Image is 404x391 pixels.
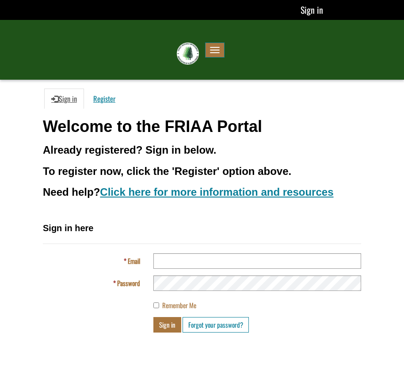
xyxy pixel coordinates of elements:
a: Sign in [301,3,323,16]
span: Sign in here [43,223,93,233]
button: Sign in [153,317,181,333]
h1: Welcome to the FRIAA Portal [43,118,361,135]
input: Remember Me [153,302,159,308]
h3: Already registered? Sign in below. [43,144,361,156]
h3: To register now, click the 'Register' option above. [43,166,361,177]
a: Click here for more information and resources [100,186,333,198]
span: Email [128,256,140,266]
img: FRIAA Submissions Portal [177,43,199,65]
span: Remember Me [162,300,196,310]
a: Forgot your password? [183,317,249,333]
a: Register [86,89,122,109]
span: Password [117,278,140,288]
h3: Need help? [43,186,361,198]
a: Sign in [44,89,84,109]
